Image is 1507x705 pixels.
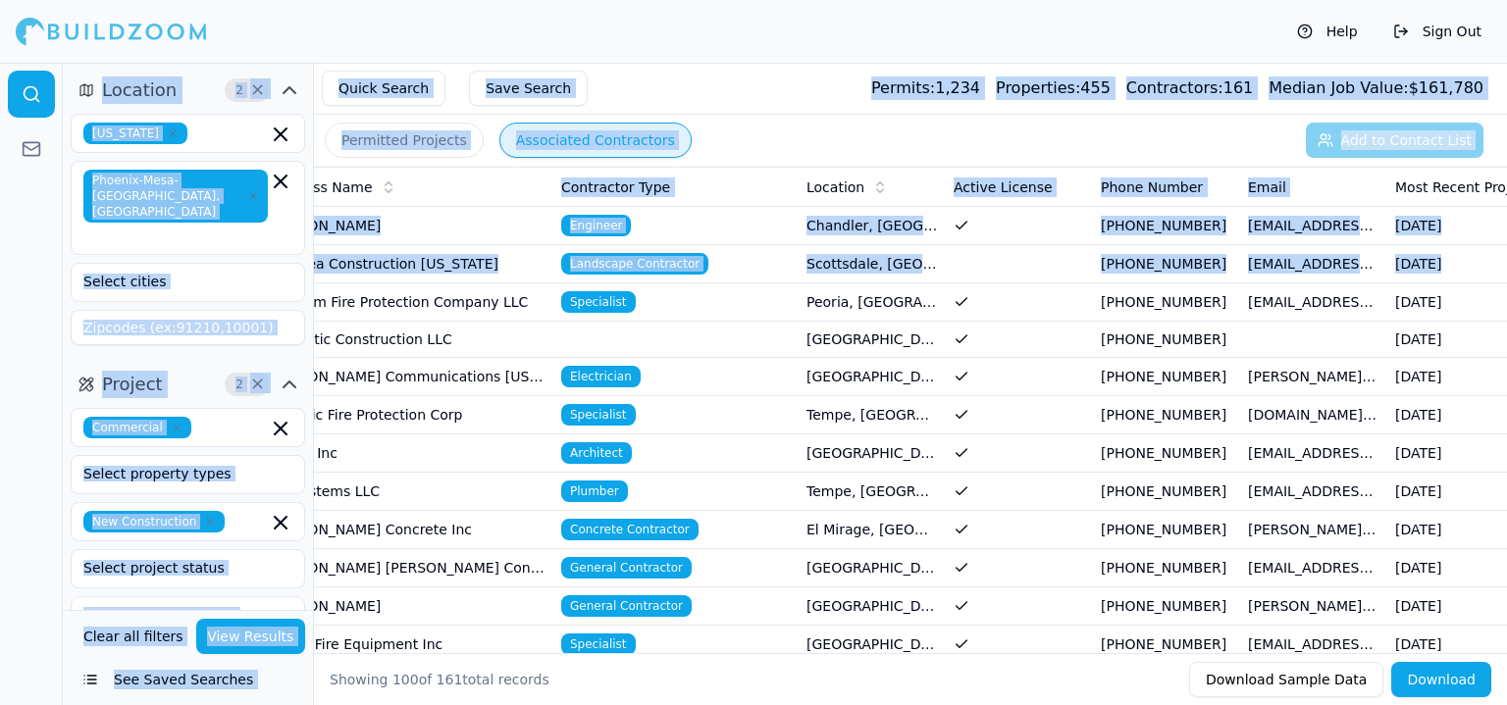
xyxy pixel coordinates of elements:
[1093,358,1240,396] td: [PHONE_NUMBER]
[250,85,265,95] span: Clear Location filters
[1240,434,1387,473] td: [EMAIL_ADDRESS][DOMAIN_NAME]
[561,519,699,540] span: Concrete Contractor
[259,245,553,283] td: Landsea Construction [US_STATE]
[259,396,553,434] td: Olympic Fire Protection Corp
[1093,322,1240,358] td: [PHONE_NUMBER]
[799,434,946,473] td: [GEOGRAPHIC_DATA], [GEOGRAPHIC_DATA]
[267,177,373,197] span: Business Name
[996,76,1111,100] div: 455
[102,76,177,104] span: Location
[322,71,445,106] button: Quick Search
[806,177,864,197] span: Location
[259,511,553,549] td: [PERSON_NAME] Concrete Inc
[799,396,946,434] td: Tempe, [GEOGRAPHIC_DATA]
[799,358,946,396] td: [GEOGRAPHIC_DATA], [GEOGRAPHIC_DATA]
[1093,549,1240,587] td: [PHONE_NUMBER]
[1391,662,1491,697] button: Download
[250,379,265,389] span: Clear Project filters
[1093,434,1240,473] td: [PHONE_NUMBER]
[1248,177,1286,197] span: Email
[259,358,553,396] td: [PERSON_NAME] Communications [US_STATE]
[1093,207,1240,245] td: [PHONE_NUMBER]
[561,366,641,387] span: Electrician
[325,123,484,158] button: Permitted Projects
[561,404,636,426] span: Specialist
[83,417,191,438] span: Commercial
[1126,76,1253,100] div: 161
[561,215,631,236] span: Engineer
[1269,78,1408,97] span: Median Job Value:
[561,291,636,313] span: Specialist
[259,207,553,245] td: [PERSON_NAME]
[259,549,553,587] td: [PERSON_NAME] [PERSON_NAME] Construction Inc
[561,633,636,655] span: Specialist
[1240,358,1387,396] td: [PERSON_NAME][EMAIL_ADDRESS][PERSON_NAME][PERSON_NAME][DOMAIN_NAME]
[71,369,305,400] button: Project2Clear Project filters
[196,619,306,654] button: View Results
[71,75,305,106] button: Location2Clear Location filters
[259,473,553,511] td: Rci Systems LLC
[561,480,628,502] span: Plumber
[71,662,305,697] button: See Saved Searches
[259,626,553,664] td: Adobe Fire Equipment Inc
[1093,626,1240,664] td: [PHONE_NUMBER]
[102,371,163,398] span: Project
[83,511,225,532] span: New Construction
[1126,78,1223,97] span: Contractors:
[72,456,280,491] input: Select property types
[1093,473,1240,511] td: [PHONE_NUMBER]
[799,587,946,626] td: [GEOGRAPHIC_DATA], [GEOGRAPHIC_DATA]
[561,595,692,617] span: General Contractor
[799,626,946,664] td: [GEOGRAPHIC_DATA], [GEOGRAPHIC_DATA]
[954,177,1053,197] span: Active License
[469,71,588,106] button: Save Search
[71,310,305,345] input: Zipcodes (ex:91210,10001)
[871,76,980,100] div: 1,234
[561,442,632,464] span: Architect
[392,672,419,687] span: 100
[799,245,946,283] td: Scottsdale, [GEOGRAPHIC_DATA]
[799,283,946,322] td: Peoria, [GEOGRAPHIC_DATA]
[1093,245,1240,283] td: [PHONE_NUMBER]
[1093,587,1240,626] td: [PHONE_NUMBER]
[1240,283,1387,322] td: [EMAIL_ADDRESS][DOMAIN_NAME]
[72,264,280,299] input: Select cities
[799,473,946,511] td: Tempe, [GEOGRAPHIC_DATA]
[1240,245,1387,283] td: [EMAIL_ADDRESS][DOMAIN_NAME]
[230,80,249,100] span: 2
[799,322,946,358] td: [GEOGRAPHIC_DATA], [GEOGRAPHIC_DATA]
[561,557,692,579] span: General Contractor
[259,283,553,322] td: Freedom Fire Protection Company LLC
[1093,511,1240,549] td: [PHONE_NUMBER]
[499,123,692,158] button: Associated Contractors
[437,672,463,687] span: 161
[799,511,946,549] td: El Mirage, [GEOGRAPHIC_DATA]
[259,322,553,358] td: Aesthetic Construction LLC
[871,78,935,97] span: Permits:
[1240,396,1387,434] td: [DOMAIN_NAME][EMAIL_ADDRESS][DOMAIN_NAME]
[561,253,708,275] span: Landscape Contractor
[78,619,188,654] button: Clear all filters
[230,375,249,394] span: 2
[1093,283,1240,322] td: [PHONE_NUMBER]
[1240,511,1387,549] td: [PERSON_NAME][EMAIL_ADDRESS][DOMAIN_NAME]
[1093,396,1240,434] td: [PHONE_NUMBER]
[799,549,946,587] td: [GEOGRAPHIC_DATA], [GEOGRAPHIC_DATA]
[259,434,553,473] td: Clayco Inc
[799,207,946,245] td: Chandler, [GEOGRAPHIC_DATA]
[1189,662,1383,697] button: Download Sample Data
[330,670,549,689] div: Showing of total records
[1240,549,1387,587] td: [EMAIL_ADDRESS][DOMAIN_NAME]
[259,587,553,626] td: [PERSON_NAME]
[1240,207,1387,245] td: [EMAIL_ADDRESS][DOMAIN_NAME]
[1240,587,1387,626] td: [PERSON_NAME][EMAIL_ADDRESS][DOMAIN_NAME]
[83,123,187,144] span: [US_STATE]
[561,177,670,197] span: Contractor Type
[1383,16,1491,47] button: Sign Out
[1101,177,1203,197] span: Phone Number
[1240,626,1387,664] td: [EMAIL_ADDRESS][DOMAIN_NAME]
[996,78,1080,97] span: Properties:
[1240,473,1387,511] td: [EMAIL_ADDRESS][DOMAIN_NAME]
[1269,76,1483,100] div: $ 161,780
[83,170,268,223] span: Phoenix-Mesa-[GEOGRAPHIC_DATA], [GEOGRAPHIC_DATA]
